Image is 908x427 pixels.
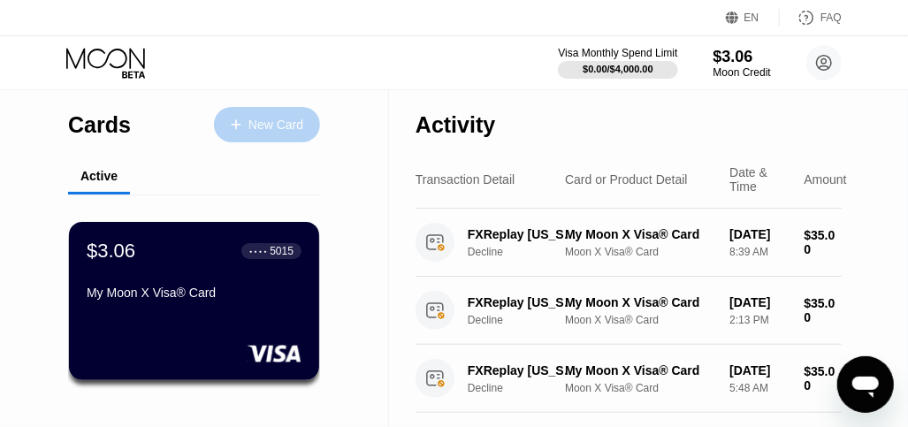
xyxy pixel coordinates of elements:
div: [DATE] [729,295,790,309]
div: 5:48 AM [729,382,790,394]
div: Date & Time [729,165,790,194]
div: Activity [416,112,495,138]
div: FXReplay [US_STATE] CityUS [468,295,581,309]
div: Decline [468,314,590,326]
div: Transaction Detail [416,172,515,187]
div: Active [80,169,118,183]
div: Decline [468,246,590,258]
div: EN [726,9,780,27]
div: [DATE] [729,363,790,377]
div: My Moon X Visa® Card [565,363,715,377]
div: $0.00 / $4,000.00 [583,64,653,74]
div: Moon Credit [713,66,771,79]
div: Card or Product Detail [565,172,688,187]
iframe: Button to launch messaging window [837,356,894,413]
div: 8:39 AM [729,246,790,258]
div: Moon X Visa® Card [565,246,715,258]
div: New Card [248,118,303,133]
div: Cards [68,112,131,138]
div: My Moon X Visa® Card [565,295,715,309]
div: Decline [468,382,590,394]
div: FAQ [820,11,842,24]
div: Amount [804,172,846,187]
div: FAQ [780,9,842,27]
div: ● ● ● ● [249,248,267,254]
div: FXReplay [US_STATE] CityUSDeclineMy Moon X Visa® CardMoon X Visa® Card[DATE]8:39 AM$35.00 [416,209,842,277]
div: Moon X Visa® Card [565,314,715,326]
div: FXReplay [US_STATE] CityUS [468,363,581,377]
div: FXReplay [US_STATE] CityUSDeclineMy Moon X Visa® CardMoon X Visa® Card[DATE]5:48 AM$35.00 [416,345,842,413]
div: 2:13 PM [729,314,790,326]
div: 5015 [270,245,294,257]
div: Moon X Visa® Card [565,382,715,394]
div: EN [744,11,759,24]
div: Visa Monthly Spend Limit$0.00/$4,000.00 [558,47,677,79]
div: My Moon X Visa® Card [87,286,301,300]
div: $35.00 [804,364,842,393]
div: New Card [214,107,320,142]
div: $3.06 [713,48,771,66]
div: $3.06● ● ● ●5015My Moon X Visa® Card [69,222,319,380]
div: $3.06 [87,240,135,263]
div: [DATE] [729,227,790,241]
div: FXReplay [US_STATE] CityUS [468,227,581,241]
div: $35.00 [804,296,842,324]
div: FXReplay [US_STATE] CityUSDeclineMy Moon X Visa® CardMoon X Visa® Card[DATE]2:13 PM$35.00 [416,277,842,345]
div: $3.06Moon Credit [713,48,771,79]
div: $35.00 [804,228,842,256]
div: My Moon X Visa® Card [565,227,715,241]
div: Visa Monthly Spend Limit [558,47,677,59]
